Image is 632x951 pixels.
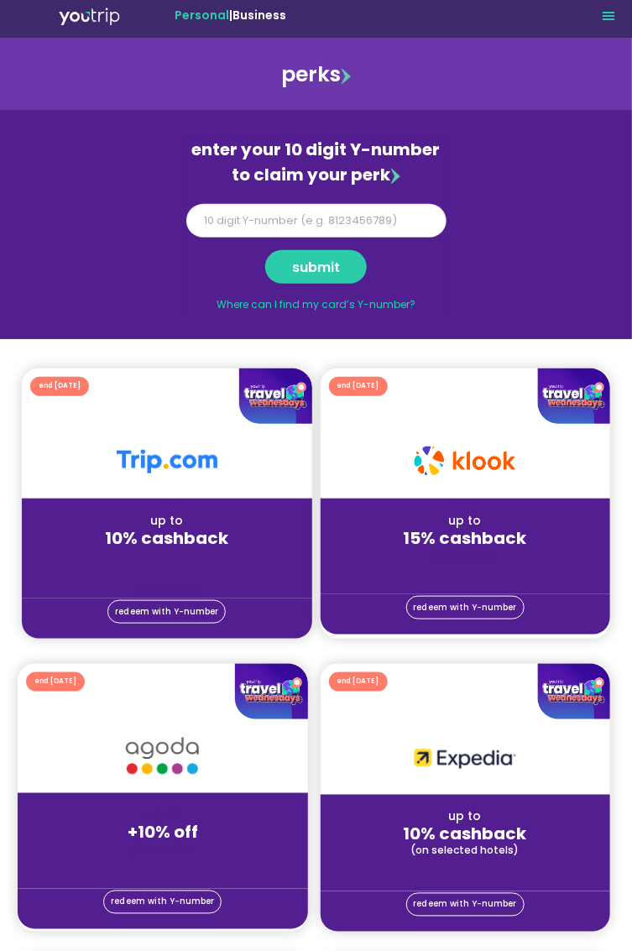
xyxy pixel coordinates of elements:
[321,826,611,843] div: 10% cashback
[321,512,611,530] div: up to
[186,137,447,187] div: enter your 10 digit Y-number to claim your perk
[115,608,218,616] span: redeem with Y-number
[111,898,214,907] span: redeem with Y-number
[175,7,286,24] span: |
[449,808,482,825] span: up to
[265,250,367,284] button: submit
[414,604,517,612] span: redeem with Y-number
[186,204,447,296] form: Y Number
[406,893,525,917] a: redeem with Y-number
[321,530,611,546] div: 15% cashback
[321,546,611,563] div: placeholder
[217,297,415,311] a: Where can I find my card’s Y-number?
[186,204,447,238] input: 10 digit Y-number (e.g. 8123456789)
[103,891,222,914] a: redeem with Y-number
[22,582,312,598] div: placeholder
[175,7,229,24] span: Personal
[18,824,308,841] div: +10% off
[292,264,340,271] span: submit
[321,843,611,860] div: (on selected hotels)
[22,530,312,546] div: 10% cashback
[414,901,517,909] span: redeem with Y-number
[232,7,286,24] a: Business
[18,841,308,858] div: placeholder
[406,596,525,619] a: redeem with Y-number
[598,5,619,25] div: Menu Toggle
[2,60,630,89] div: perks
[18,807,308,824] div: up to
[107,600,226,624] a: redeem with Y-number
[150,512,183,529] span: up to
